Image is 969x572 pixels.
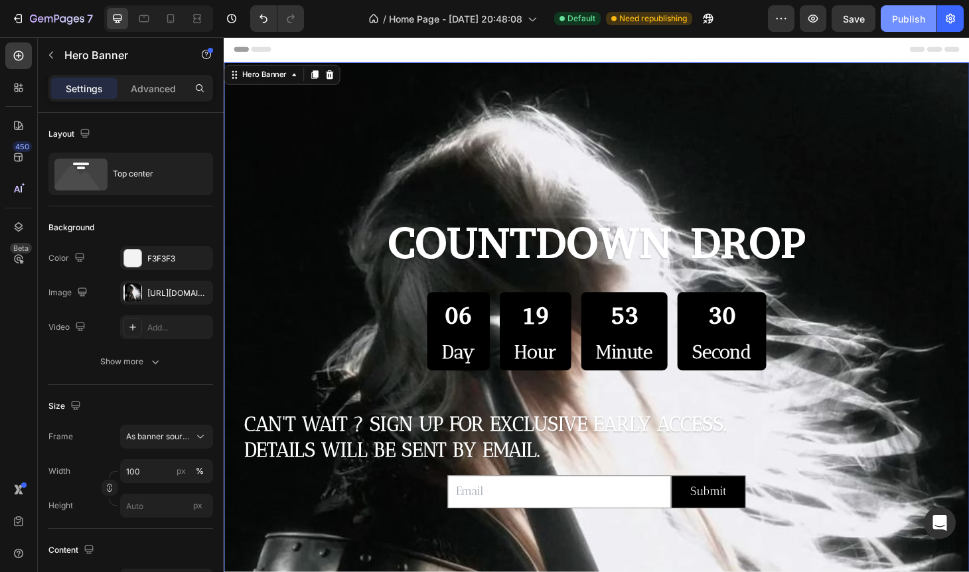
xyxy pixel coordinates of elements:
label: Height [48,500,73,512]
div: Top center [113,159,194,189]
button: % [173,463,189,479]
div: Submit [498,477,538,495]
div: Content [48,541,97,559]
input: Email [239,468,478,504]
input: px% [120,459,213,483]
span: Save [843,13,865,25]
div: F3F3F3 [147,253,210,265]
button: 7 [5,5,99,32]
div: Undo/Redo [250,5,304,32]
div: [URL][DOMAIN_NAME] [147,287,210,299]
span: Default [567,13,595,25]
div: Layout [48,125,93,143]
p: Second [500,323,563,351]
div: Image [48,284,90,302]
button: As banner source [120,425,213,449]
label: Frame [48,431,73,443]
div: 53 [398,278,458,318]
div: Size [48,397,84,415]
p: Minute [398,323,458,351]
button: Save [832,5,875,32]
button: px [192,463,208,479]
span: px [193,500,202,510]
div: Publish [892,12,925,26]
div: Hero Banner [17,35,70,46]
p: Day [233,323,268,351]
span: / [383,12,386,26]
div: Show more [100,355,162,368]
p: 7 [87,11,93,27]
iframe: Design area [224,37,969,572]
span: As banner source [126,431,191,443]
p: Advanced [131,82,176,96]
p: Hero Banner [64,47,177,63]
div: Color [48,250,88,267]
div: px [177,465,186,477]
h2: COUNTDOWN DROP [21,188,776,251]
div: Add... [147,322,210,334]
div: Beta [10,243,32,253]
button: Show more [48,350,213,374]
div: Background [48,222,94,234]
div: % [196,465,204,477]
span: Need republishing [619,13,687,25]
h2: Can't wait ? Sign up for exclusive early access. Details will be sent by email. [21,399,776,457]
div: Video [48,319,88,336]
div: 19 [311,278,355,318]
div: 06 [233,278,268,318]
p: Hour [311,323,355,351]
div: 30 [500,278,563,318]
button: Submit [479,469,557,503]
div: Open Intercom Messenger [924,507,956,539]
input: px [120,494,213,518]
button: Publish [881,5,936,32]
label: Width [48,465,70,477]
p: Settings [66,82,103,96]
span: Home Page - [DATE] 20:48:08 [389,12,522,26]
div: 450 [13,141,32,152]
